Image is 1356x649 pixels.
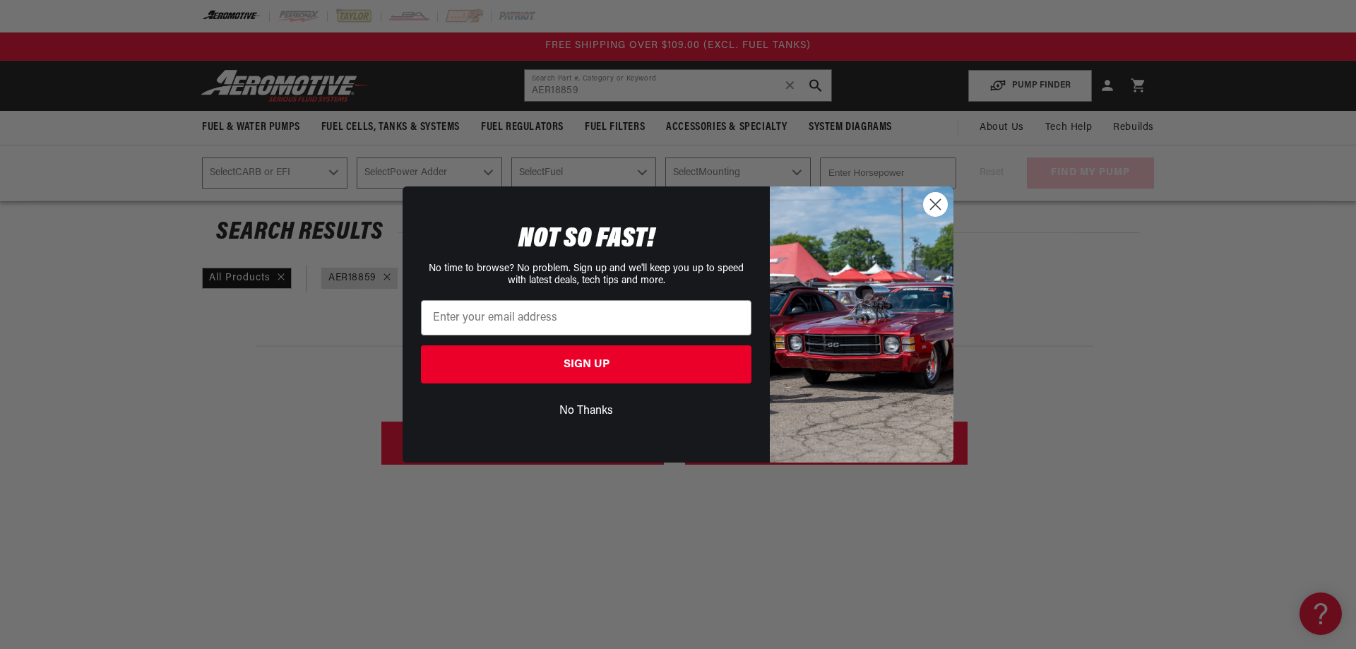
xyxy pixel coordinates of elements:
button: Close dialog [923,192,948,217]
span: NOT SO FAST! [518,225,655,254]
input: Enter your email address [421,300,751,335]
button: SIGN UP [421,345,751,383]
span: No time to browse? No problem. Sign up and we'll keep you up to speed with latest deals, tech tip... [429,263,744,286]
button: No Thanks [421,398,751,424]
img: 85cdd541-2605-488b-b08c-a5ee7b438a35.jpeg [770,186,953,462]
